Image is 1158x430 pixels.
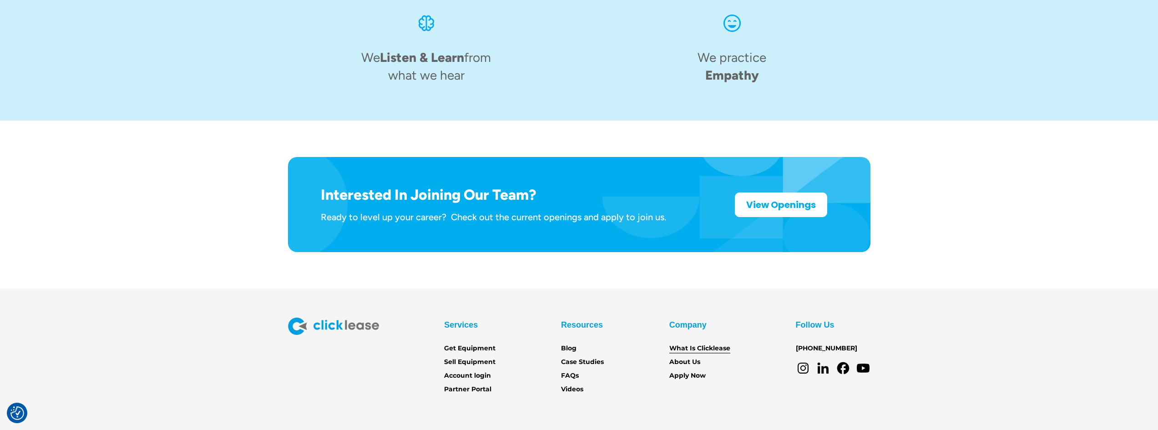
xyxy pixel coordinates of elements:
a: What Is Clicklease [669,344,730,354]
a: Sell Equipment [444,357,496,367]
div: Follow Us [796,318,834,332]
a: FAQs [561,371,579,381]
img: Clicklease logo [288,318,379,335]
span: Empathy [705,67,759,83]
div: Resources [561,318,603,332]
a: Apply Now [669,371,706,381]
a: Videos [561,384,583,395]
span: Listen & Learn [380,50,464,65]
a: Partner Portal [444,384,491,395]
a: View Openings [735,192,827,217]
strong: View Openings [746,198,816,211]
a: Case Studies [561,357,604,367]
a: Get Equipment [444,344,496,354]
button: Consent Preferences [10,406,24,420]
a: Account login [444,371,491,381]
h4: We practice [698,49,766,84]
div: Services [444,318,478,332]
div: Ready to level up your career? Check out the current openings and apply to join us. [321,211,666,223]
img: An icon of a brain [415,12,437,34]
a: Blog [561,344,576,354]
img: Smiling face icon [721,12,743,34]
img: Revisit consent button [10,406,24,420]
h4: We from what we hear [359,49,494,84]
div: Company [669,318,707,332]
h1: Interested In Joining Our Team? [321,186,666,203]
a: [PHONE_NUMBER] [796,344,857,354]
a: About Us [669,357,700,367]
